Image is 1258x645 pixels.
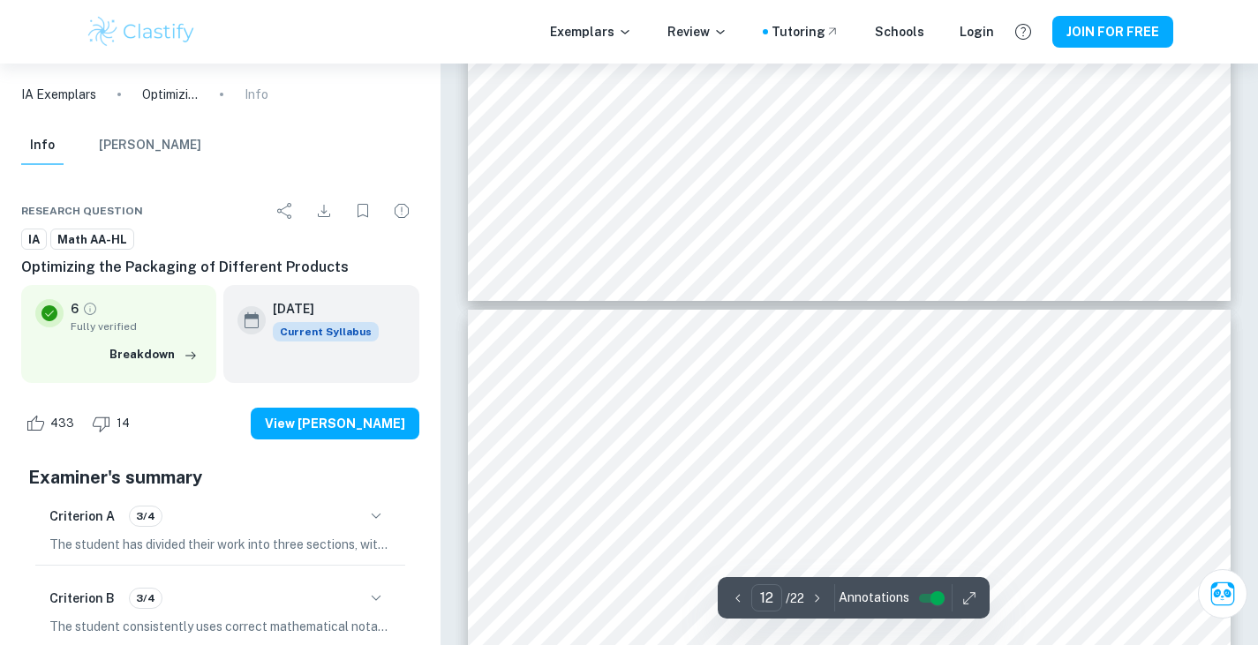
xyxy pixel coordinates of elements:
[22,231,46,249] span: IA
[50,229,134,251] a: Math AA-HL
[49,535,391,554] p: The student has divided their work into three sections, with the body further subdivided into cle...
[71,299,79,319] p: 6
[130,508,162,524] span: 3/4
[71,319,202,334] span: Fully verified
[49,617,391,636] p: The student consistently uses correct mathematical notation, symbols, and terminology. Key terms/...
[107,415,139,432] span: 14
[105,341,202,368] button: Breakdown
[82,301,98,317] a: Grade fully verified
[1052,16,1173,48] button: JOIN FOR FREE
[786,589,804,608] p: / 22
[273,322,379,341] div: This exemplar is based on the current syllabus. Feel free to refer to it for inspiration/ideas wh...
[21,126,64,165] button: Info
[21,257,419,278] h6: Optimizing the Packaging of Different Products
[273,322,379,341] span: Current Syllabus
[99,126,201,165] button: [PERSON_NAME]
[667,22,727,41] p: Review
[51,231,133,249] span: Math AA-HL
[345,193,380,229] div: Bookmark
[267,193,303,229] div: Share
[49,506,115,526] h6: Criterion A
[839,589,909,607] span: Annotations
[28,464,412,491] h5: Examiner's summary
[251,408,419,439] button: View [PERSON_NAME]
[1198,569,1247,619] button: Ask Clai
[772,22,840,41] a: Tutoring
[273,299,365,319] h6: [DATE]
[21,229,47,251] a: IA
[306,193,342,229] div: Download
[384,193,419,229] div: Report issue
[960,22,994,41] a: Login
[130,590,162,606] span: 3/4
[550,22,632,41] p: Exemplars
[49,589,115,608] h6: Criterion B
[245,85,268,104] p: Info
[1008,17,1038,47] button: Help and Feedback
[41,415,84,432] span: 433
[21,85,96,104] a: IA Exemplars
[21,203,143,219] span: Research question
[875,22,924,41] a: Schools
[142,85,199,104] p: Optimizing the Packaging of Different Products
[87,409,139,438] div: Dislike
[86,14,198,49] img: Clastify logo
[21,409,84,438] div: Like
